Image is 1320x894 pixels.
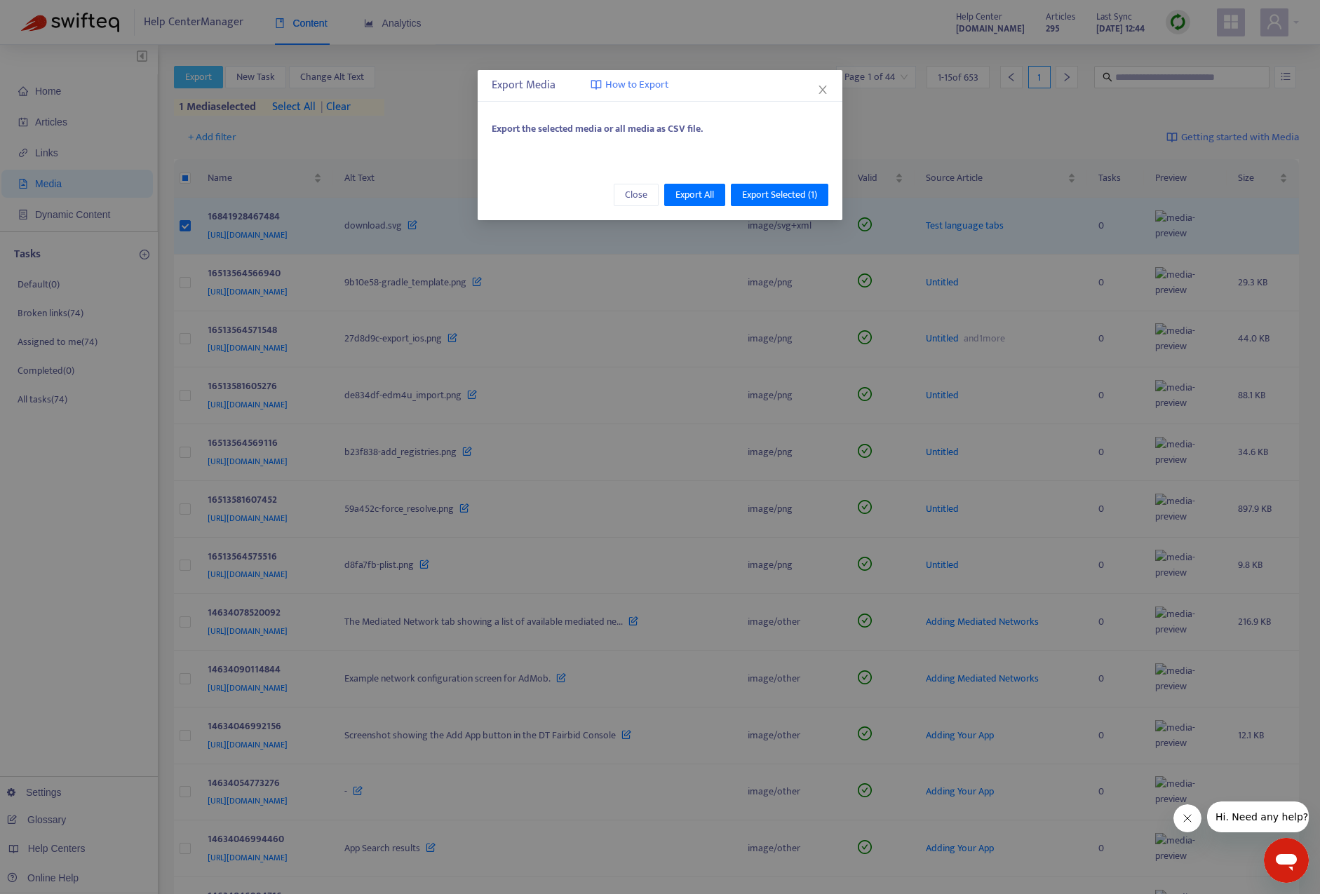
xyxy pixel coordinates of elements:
[675,187,714,203] span: Export All
[591,79,602,90] img: image-link
[742,187,817,203] span: Export Selected ( 1 )
[815,82,830,97] button: Close
[664,184,725,206] button: Export All
[625,187,647,203] span: Close
[591,77,668,93] a: How to Export
[605,77,668,93] span: How to Export
[492,77,828,94] div: Export Media
[817,84,828,95] span: close
[492,121,703,137] span: Export the selected media or all media as CSV file.
[1264,838,1309,883] iframe: Button to launch messaging window
[614,184,659,206] button: Close
[1207,801,1309,832] iframe: Message from company
[731,184,828,206] button: Export Selected (1)
[1173,804,1201,832] iframe: Close message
